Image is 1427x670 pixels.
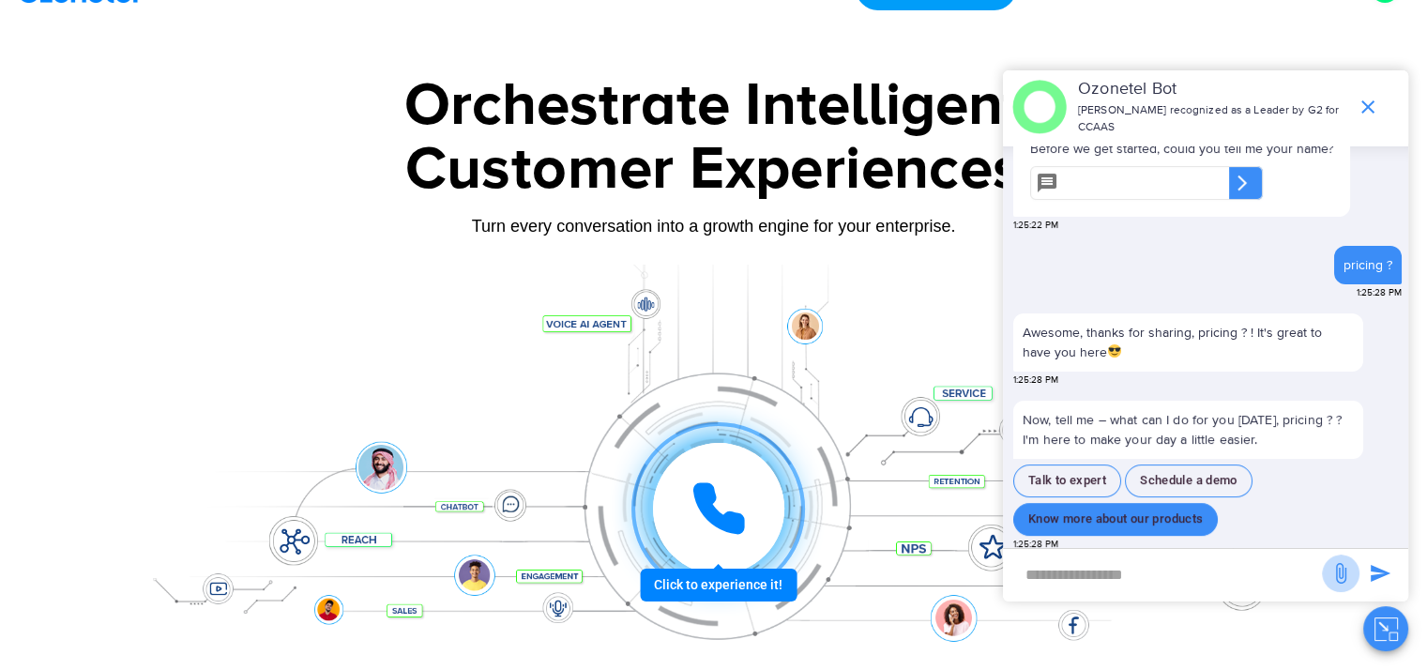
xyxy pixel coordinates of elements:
[1344,255,1392,275] div: pricing ?
[1030,139,1333,159] p: Before we get started, could you tell me your name?
[1013,538,1058,552] span: 1:25:28 PM
[1361,555,1399,592] span: send message
[1012,558,1320,592] div: new-msg-input
[1013,503,1218,536] button: Know more about our products
[1125,464,1252,497] button: Schedule a demo
[1013,219,1058,233] span: 1:25:22 PM
[1349,88,1387,126] span: end chat or minimize
[1078,102,1347,136] p: [PERSON_NAME] recognized as a Leader by G2 for CCAAS
[1357,286,1402,300] span: 1:25:28 PM
[1023,323,1354,362] p: Awesome, thanks for sharing, pricing ? ! It's great to have you here
[1012,80,1067,134] img: header
[128,216,1300,236] div: Turn every conversation into a growth engine for your enterprise.
[1363,606,1408,651] button: Close chat
[1322,555,1359,592] span: send message
[1108,344,1121,358] img: 😎
[1013,464,1121,497] button: Talk to expert
[128,125,1300,215] div: Customer Experiences
[1013,373,1058,388] span: 1:25:28 PM
[1013,401,1363,459] p: Now, tell me – what can I do for you [DATE], pricing ? ? I'm here to make your day a little easier.
[128,76,1300,136] div: Orchestrate Intelligent
[1078,77,1347,102] p: Ozonetel Bot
